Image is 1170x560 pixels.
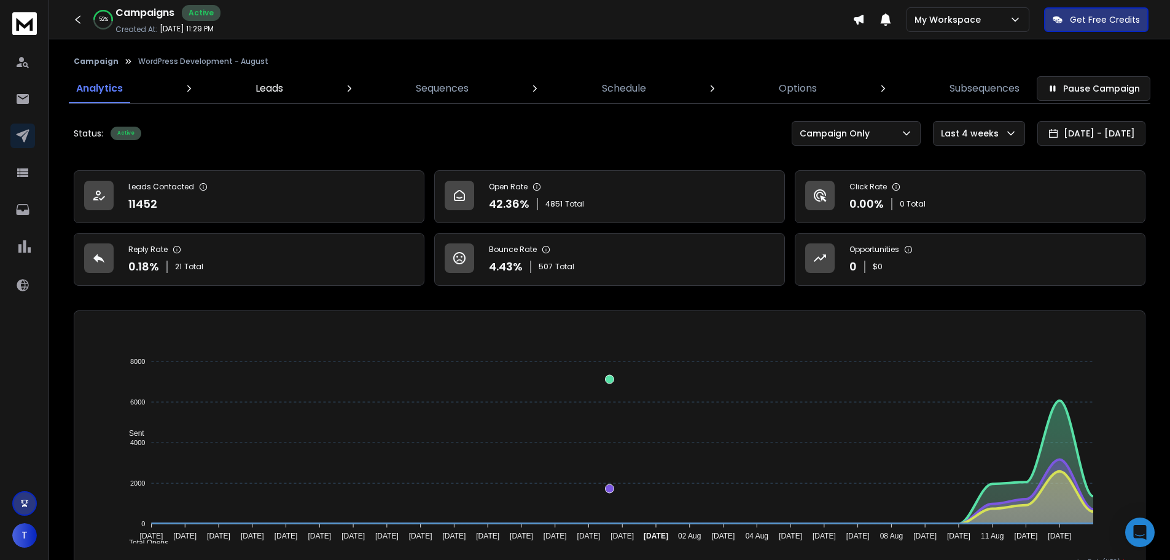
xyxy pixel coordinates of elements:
tspan: 0 [141,520,145,527]
span: Sent [120,429,144,438]
tspan: [DATE] [308,532,331,540]
tspan: [DATE] [341,532,365,540]
p: Analytics [76,81,123,96]
p: 0 [849,258,857,275]
p: Schedule [602,81,646,96]
p: Open Rate [489,182,528,192]
tspan: [DATE] [140,532,163,540]
div: Active [182,5,220,21]
p: Sequences [416,81,469,96]
tspan: [DATE] [644,532,668,540]
p: Get Free Credits [1070,14,1140,26]
a: Reply Rate0.18%21Total [74,233,424,286]
span: 21 [175,262,182,272]
tspan: [DATE] [779,532,802,540]
tspan: [DATE] [712,532,735,540]
p: Options [779,81,817,96]
p: $ 0 [873,262,883,272]
p: 52 % [99,16,108,23]
span: 4851 [545,199,563,209]
tspan: [DATE] [610,532,634,540]
a: Bounce Rate4.43%507Total [434,233,785,286]
p: My Workspace [915,14,986,26]
tspan: [DATE] [577,532,601,540]
a: Opportunities0$0 [795,233,1145,286]
span: Total [565,199,584,209]
tspan: 08 Aug [880,532,903,540]
a: Open Rate42.36%4851Total [434,170,785,223]
tspan: [DATE] [913,532,937,540]
button: T [12,523,37,548]
span: Total [184,262,203,272]
p: 42.36 % [489,195,529,213]
tspan: 2000 [130,479,145,487]
tspan: [DATE] [173,532,197,540]
tspan: 04 Aug [746,532,768,540]
tspan: [DATE] [1048,532,1071,540]
p: Click Rate [849,182,887,192]
tspan: [DATE] [476,532,499,540]
a: Sequences [408,74,476,103]
button: [DATE] - [DATE] [1037,121,1145,146]
tspan: [DATE] [510,532,533,540]
tspan: [DATE] [846,532,870,540]
tspan: [DATE] [409,532,432,540]
tspan: [DATE] [544,532,567,540]
a: Leads [248,74,291,103]
p: Created At: [115,25,157,34]
tspan: [DATE] [275,532,298,540]
span: Total Opens [120,538,168,547]
p: WordPress Development - August [138,57,268,66]
p: 0.00 % [849,195,884,213]
p: [DATE] 11:29 PM [160,24,214,34]
tspan: [DATE] [1015,532,1038,540]
a: Analytics [69,74,130,103]
button: Get Free Credits [1044,7,1149,32]
p: 11452 [128,195,157,213]
span: 507 [539,262,553,272]
tspan: 8000 [130,358,145,365]
tspan: [DATE] [241,532,264,540]
p: 0 Total [900,199,926,209]
tspan: [DATE] [207,532,230,540]
p: Leads Contacted [128,182,194,192]
p: Subsequences [950,81,1020,96]
tspan: [DATE] [947,532,970,540]
a: Click Rate0.00%0 Total [795,170,1145,223]
tspan: 4000 [130,439,145,446]
tspan: 11 Aug [981,532,1004,540]
a: Schedule [595,74,653,103]
a: Options [771,74,824,103]
a: Leads Contacted11452 [74,170,424,223]
div: Active [111,127,141,140]
img: logo [12,12,37,35]
p: 4.43 % [489,258,523,275]
p: 0.18 % [128,258,159,275]
p: Last 4 weeks [941,127,1004,140]
h1: Campaigns [115,6,174,20]
button: Pause Campaign [1037,76,1150,101]
tspan: 02 Aug [678,532,701,540]
p: Campaign Only [800,127,875,140]
tspan: [DATE] [375,532,399,540]
button: Campaign [74,57,119,66]
p: Status: [74,127,103,140]
tspan: [DATE] [813,532,836,540]
p: Leads [255,81,283,96]
p: Reply Rate [128,245,168,254]
div: Open Intercom Messenger [1125,518,1155,547]
a: Subsequences [942,74,1027,103]
tspan: [DATE] [442,532,466,540]
p: Opportunities [849,245,899,254]
tspan: 6000 [130,398,145,406]
span: Total [555,262,574,272]
p: Bounce Rate [489,245,537,254]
